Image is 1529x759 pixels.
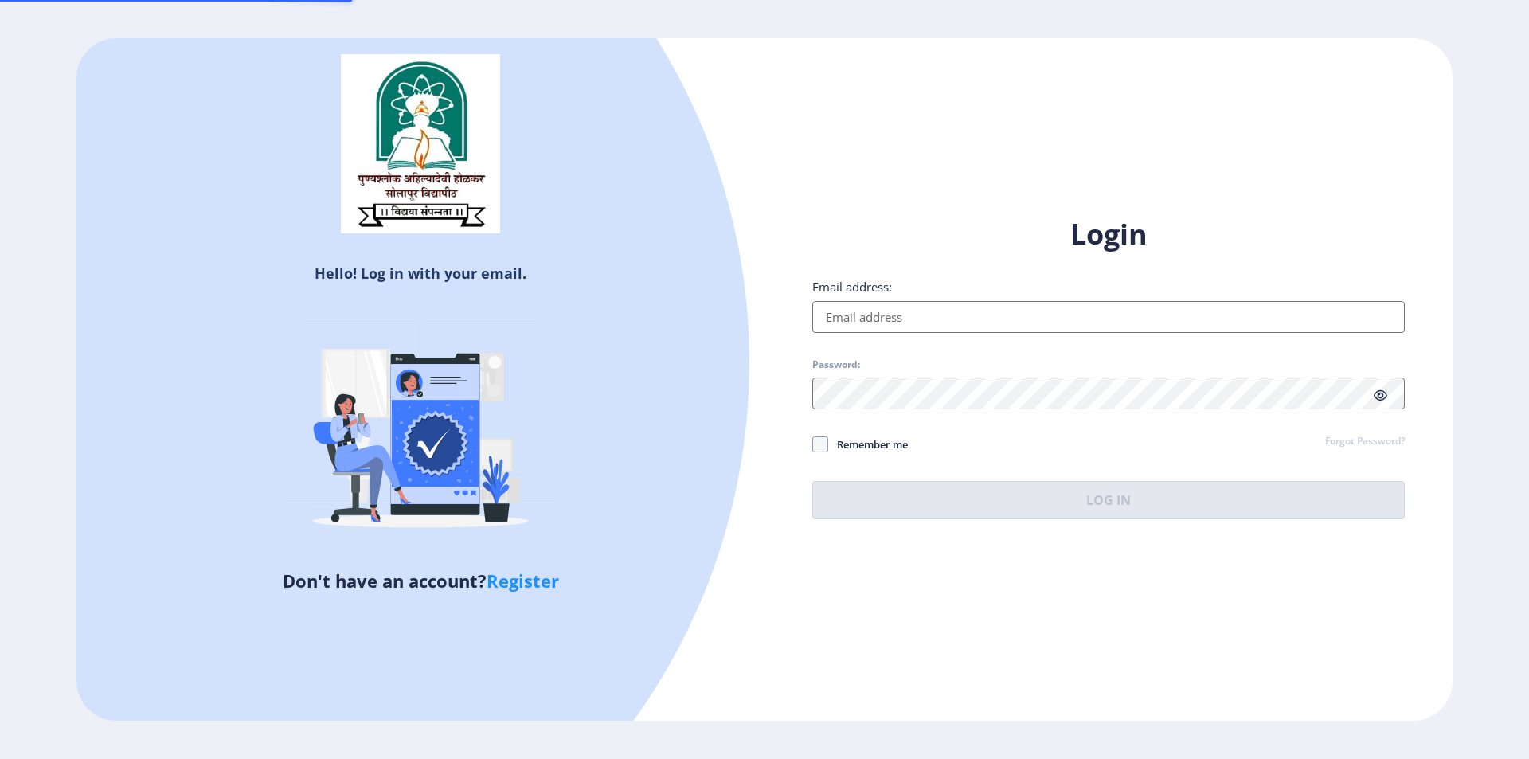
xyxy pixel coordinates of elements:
a: Forgot Password? [1325,435,1405,449]
label: Password: [812,358,860,371]
h5: Don't have an account? [88,568,753,593]
button: Log In [812,481,1405,519]
h1: Login [812,215,1405,253]
img: sulogo.png [341,54,500,234]
input: Email address [812,301,1405,333]
span: Remember me [828,435,908,454]
label: Email address: [812,279,892,295]
a: Register [487,569,559,593]
img: Verified-rafiki.svg [281,289,560,568]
